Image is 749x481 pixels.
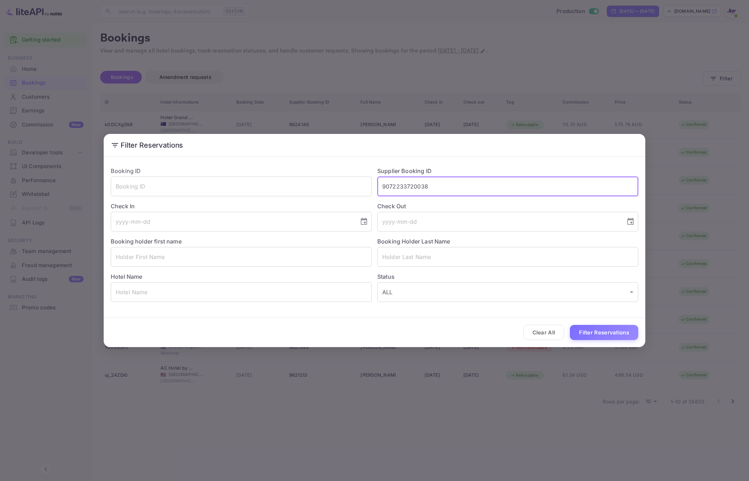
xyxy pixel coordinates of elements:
[377,238,450,245] label: Booking Holder Last Name
[111,247,372,267] input: Holder First Name
[377,202,638,210] label: Check Out
[111,202,372,210] label: Check In
[357,215,371,229] button: Choose date
[104,134,645,156] h2: Filter Reservations
[111,177,372,196] input: Booking ID
[111,238,182,245] label: Booking holder first name
[570,325,638,340] button: Filter Reservations
[111,273,142,280] label: Hotel Name
[111,167,141,174] label: Booking ID
[523,325,565,340] button: Clear All
[623,215,638,229] button: Choose date
[377,177,638,196] input: Supplier Booking ID
[377,282,638,302] div: ALL
[377,212,621,232] input: yyyy-mm-dd
[377,272,638,281] label: Status
[111,282,372,302] input: Hotel Name
[111,212,354,232] input: yyyy-mm-dd
[377,247,638,267] input: Holder Last Name
[377,167,432,174] label: Supplier Booking ID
